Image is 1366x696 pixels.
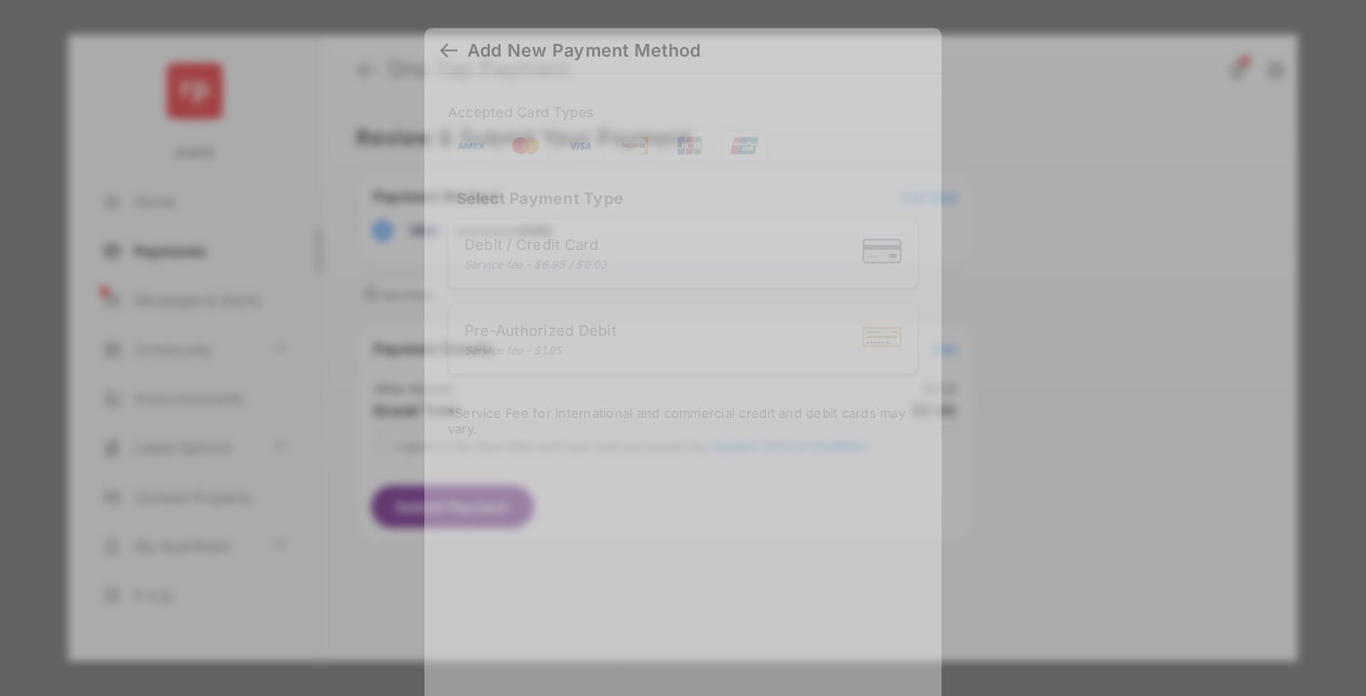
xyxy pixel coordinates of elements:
[464,321,617,340] span: Pre-Authorized Debit
[464,344,617,357] div: Service fee - $1.95
[448,406,918,441] div: * Service Fee for international and commercial credit and debit cards may vary.
[448,104,602,121] span: Accepted Card Types
[464,258,608,271] div: Service fee - $6.95 / $0.03
[448,189,918,209] h4: Select Payment Type
[467,40,701,61] div: Add New Payment Method
[464,235,608,254] span: Debit / Credit Card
